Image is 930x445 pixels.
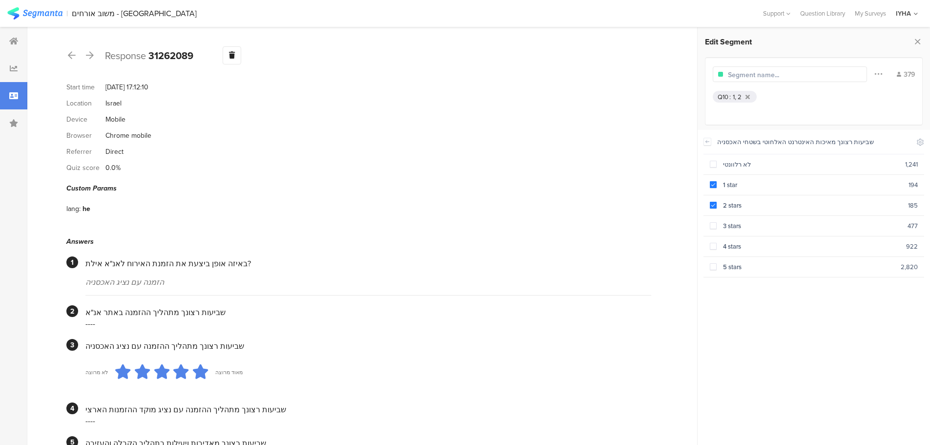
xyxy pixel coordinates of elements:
div: הזמנה עם נציג האכסניה [85,276,651,288]
div: | [66,8,68,19]
a: Question Library [795,9,850,18]
div: ---- [85,318,651,329]
div: 477 [908,221,918,231]
div: שביעות רצונך מאיכות האינטרנט האלחוטי בשטחי האכסניה [717,137,910,147]
div: Device [66,114,105,125]
div: : [729,92,733,102]
div: 2 stars [717,201,908,210]
img: segmanta logo [7,7,62,20]
span: Edit Segment [705,36,752,47]
div: 3 [66,339,78,351]
div: 379 [897,69,915,80]
div: lang: [66,204,83,214]
div: 1 star [717,180,909,190]
div: 194 [909,180,918,190]
div: Start time [66,82,105,92]
b: 31262089 [148,48,193,63]
div: 3 stars [717,221,908,231]
div: משוב אורחים - [GEOGRAPHIC_DATA] [72,9,197,18]
div: Referrer [66,147,105,157]
div: שביעות רצונך מתהליך ההזמנה עם נציג מוקד ההזמנות הארצי [85,404,651,415]
div: Answers [66,236,651,247]
div: Location [66,98,105,108]
div: 1,241 [905,160,918,169]
div: 2 [66,305,78,317]
div: Israel [105,98,122,108]
div: he [83,204,90,214]
div: מאוד מרוצה [215,368,243,376]
div: 4 stars [717,242,906,251]
div: 4 [66,403,78,414]
div: 1, 2 [733,92,742,102]
div: Mobile [105,114,125,125]
div: 185 [908,201,918,210]
div: [DATE] 17:12:10 [105,82,148,92]
a: My Surveys [850,9,891,18]
div: 922 [906,242,918,251]
div: שביעות רצונך מתהליך ההזמנה עם נציג האכסניה [85,340,651,352]
div: Q10 [718,92,728,102]
div: Quiz score [66,163,105,173]
div: IYHA [896,9,911,18]
div: ---- [85,415,651,426]
div: Chrome mobile [105,130,151,141]
div: 0.0% [105,163,121,173]
div: Support [763,6,790,21]
div: 1 [66,256,78,268]
div: לא רלוונטי [717,160,905,169]
div: 5 stars [717,262,901,272]
div: Direct [105,147,124,157]
div: Browser [66,130,105,141]
div: Custom Params [66,183,651,193]
div: לא מרוצה [85,368,108,376]
div: שביעות רצונך מתהליך ההזמנה באתר אנ"א [85,307,651,318]
input: Segment name... [728,70,813,80]
div: באיזה אופן ביצעת את הזמנת האירוח לאנ"א אילת? [85,258,651,269]
div: 2,820 [901,262,918,272]
span: Response [105,48,146,63]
